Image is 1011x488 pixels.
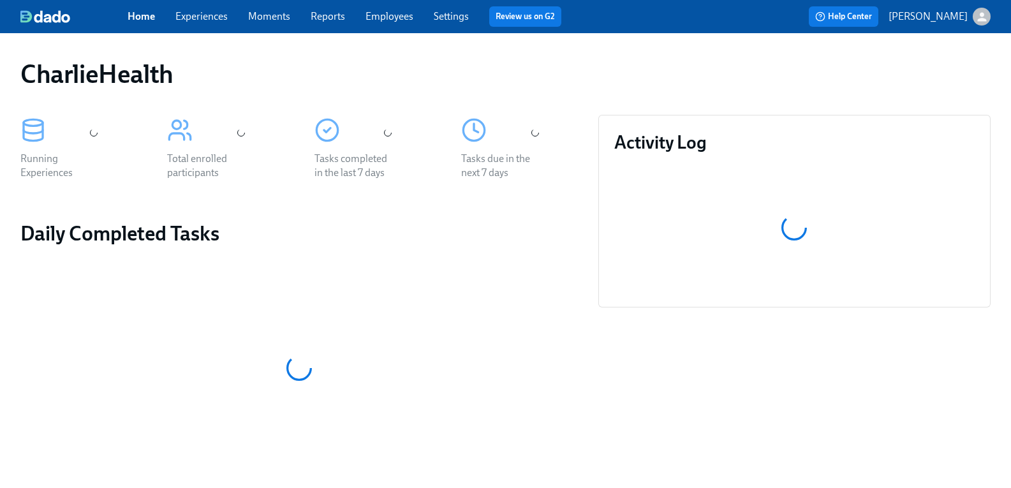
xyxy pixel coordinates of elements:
[434,10,469,22] a: Settings
[815,10,872,23] span: Help Center
[20,10,128,23] a: dado
[314,152,396,180] div: Tasks completed in the last 7 days
[489,6,561,27] button: Review us on G2
[167,152,249,180] div: Total enrolled participants
[20,59,173,89] h1: CharlieHealth
[365,10,413,22] a: Employees
[614,131,975,154] h3: Activity Log
[809,6,878,27] button: Help Center
[889,10,968,24] p: [PERSON_NAME]
[496,10,555,23] a: Review us on G2
[311,10,345,22] a: Reports
[889,8,991,26] button: [PERSON_NAME]
[461,152,543,180] div: Tasks due in the next 7 days
[20,221,578,246] h2: Daily Completed Tasks
[175,10,228,22] a: Experiences
[20,10,70,23] img: dado
[20,152,102,180] div: Running Experiences
[128,10,155,22] a: Home
[248,10,290,22] a: Moments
